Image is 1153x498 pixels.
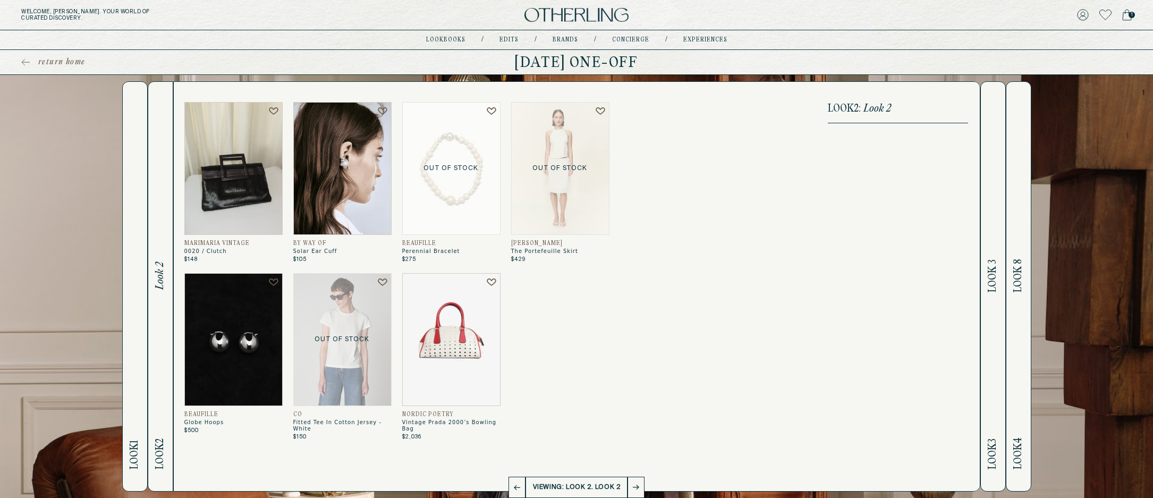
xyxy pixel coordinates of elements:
img: logo [524,8,629,22]
span: Globe Hoops [184,419,283,426]
p: Out of Stock [402,102,501,235]
button: Look4Look 8 [1006,81,1031,492]
span: $150 [293,434,307,440]
img: 0020 / Clutch [184,102,283,235]
div: / [535,36,537,44]
span: Perennial Bracelet [402,248,501,255]
a: Brands [553,37,578,43]
p: Out of Stock [511,102,609,235]
a: Perennial BraceletOut of Stock [402,102,501,235]
span: Look 8 [1012,259,1024,292]
span: Look 2 [154,263,166,290]
span: Fitted Tee In Cotton Jersey - White [293,419,392,432]
span: $105 [293,256,307,263]
span: $275 [402,256,416,263]
button: Look3Look 3 [980,81,1006,492]
span: Look 2 [863,103,891,114]
span: [PERSON_NAME] [511,240,563,247]
span: $2,036 [402,434,421,440]
span: $429 [511,256,525,263]
span: Look 2 [154,438,166,469]
span: By Way Of [293,240,326,247]
a: return home [21,57,85,67]
span: $500 [184,427,199,434]
span: Look 4 [1012,437,1024,469]
span: Look 1 [129,440,141,469]
div: / [665,36,667,44]
img: SOLAR EAR CUFF [293,102,392,235]
p: Out of Stock [293,273,392,406]
img: Vintage Prada 2000’s Bowling Bag [402,273,501,406]
span: 0020 / Clutch [184,248,283,255]
span: $148 [184,256,198,263]
a: The Portefeuille skirtOut of Stock [511,102,609,235]
span: 1 [1129,12,1135,18]
span: Look 3 [987,260,999,293]
div: / [594,36,596,44]
span: Beaufille [402,240,436,247]
button: Look2Look 2 [148,81,173,492]
a: Fitted Tee in Cotton Jersey - WhiteOut of Stock [293,273,392,406]
span: CO [293,411,302,418]
h5: Welcome, [PERSON_NAME] . Your world of curated discovery. [21,9,354,21]
a: experiences [683,37,727,43]
span: The Portefeuille Skirt [511,248,609,255]
img: Globe Hoops [184,273,283,406]
span: Nordic Poetry [402,411,454,418]
span: Solar Ear Cuff [293,248,392,255]
p: Viewing: Look 2. Look 2 [525,482,629,493]
span: return home [38,57,85,67]
a: Edits [499,37,519,43]
a: concierge [612,37,649,43]
div: / [481,36,484,44]
button: Look1 [122,81,148,492]
span: Beaufille [184,411,218,418]
span: Look 3 [987,438,999,469]
a: lookbooks [426,37,465,43]
span: Marimaria Vintage [184,240,250,247]
span: Vintage Prada 2000’s Bowling Bag [402,419,501,432]
a: 1 [1122,7,1132,22]
span: Look 2 : [828,103,861,114]
h1: [DATE] One-off [21,54,1132,71]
